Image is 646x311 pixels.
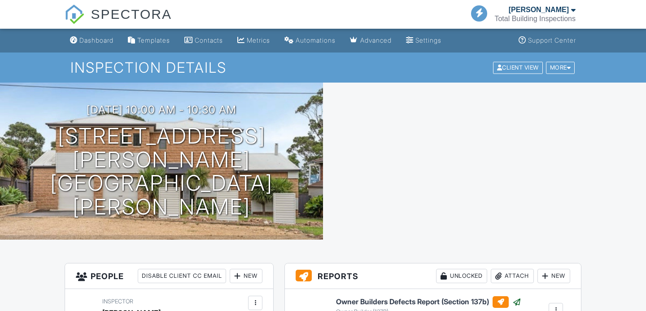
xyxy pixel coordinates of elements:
[296,36,336,44] div: Automations
[415,36,441,44] div: Settings
[70,60,576,75] h1: Inspection Details
[493,61,543,74] div: Client View
[65,263,273,289] h3: People
[230,269,262,283] div: New
[346,32,395,49] a: Advanced
[285,263,581,289] h3: Reports
[138,269,226,283] div: Disable Client CC Email
[137,36,170,44] div: Templates
[79,36,113,44] div: Dashboard
[124,32,174,49] a: Templates
[66,32,117,49] a: Dashboard
[14,124,309,219] h1: [STREET_ADDRESS][PERSON_NAME] [GEOGRAPHIC_DATA][PERSON_NAME]
[528,36,576,44] div: Support Center
[87,104,236,116] h3: [DATE] 10:00 am - 10:30 am
[336,296,521,308] h6: Owner Builders Defects Report (Section 137b)
[491,269,534,283] div: Attach
[195,36,223,44] div: Contacts
[65,13,172,30] a: SPECTORA
[546,61,575,74] div: More
[436,269,487,283] div: Unlocked
[281,32,339,49] a: Automations (Basic)
[91,4,172,23] span: SPECTORA
[247,36,270,44] div: Metrics
[402,32,445,49] a: Settings
[102,298,133,305] span: Inspector
[509,5,569,14] div: [PERSON_NAME]
[537,269,570,283] div: New
[181,32,227,49] a: Contacts
[360,36,392,44] div: Advanced
[65,4,84,24] img: The Best Home Inspection Software - Spectora
[492,64,545,70] a: Client View
[234,32,274,49] a: Metrics
[494,14,576,23] div: Total Building Inspections
[515,32,580,49] a: Support Center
